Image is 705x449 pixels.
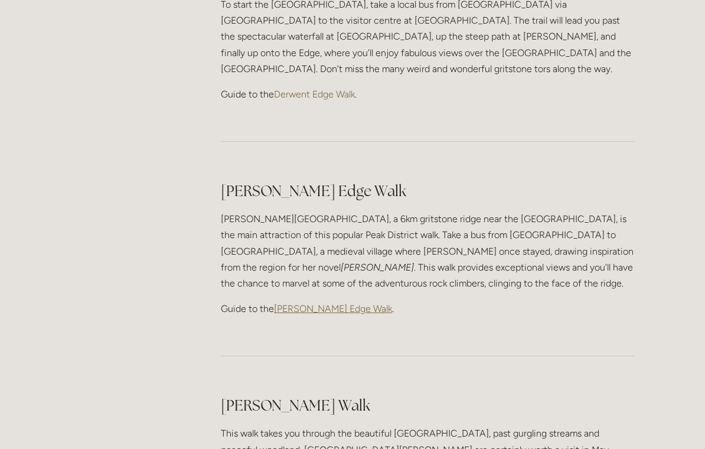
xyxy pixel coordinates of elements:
p: [PERSON_NAME][GEOGRAPHIC_DATA], a 6km gritstone ridge near the [GEOGRAPHIC_DATA], is the main att... [221,211,635,291]
a: [PERSON_NAME] Edge Walk [274,303,392,314]
p: Guide to the . [221,86,635,102]
h2: [PERSON_NAME] Walk [221,395,635,416]
em: [PERSON_NAME] [341,262,414,273]
p: Guide to the . [221,301,635,317]
a: Derwent Edge Walk [274,89,355,100]
h2: [PERSON_NAME] Edge Walk [221,181,635,201]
